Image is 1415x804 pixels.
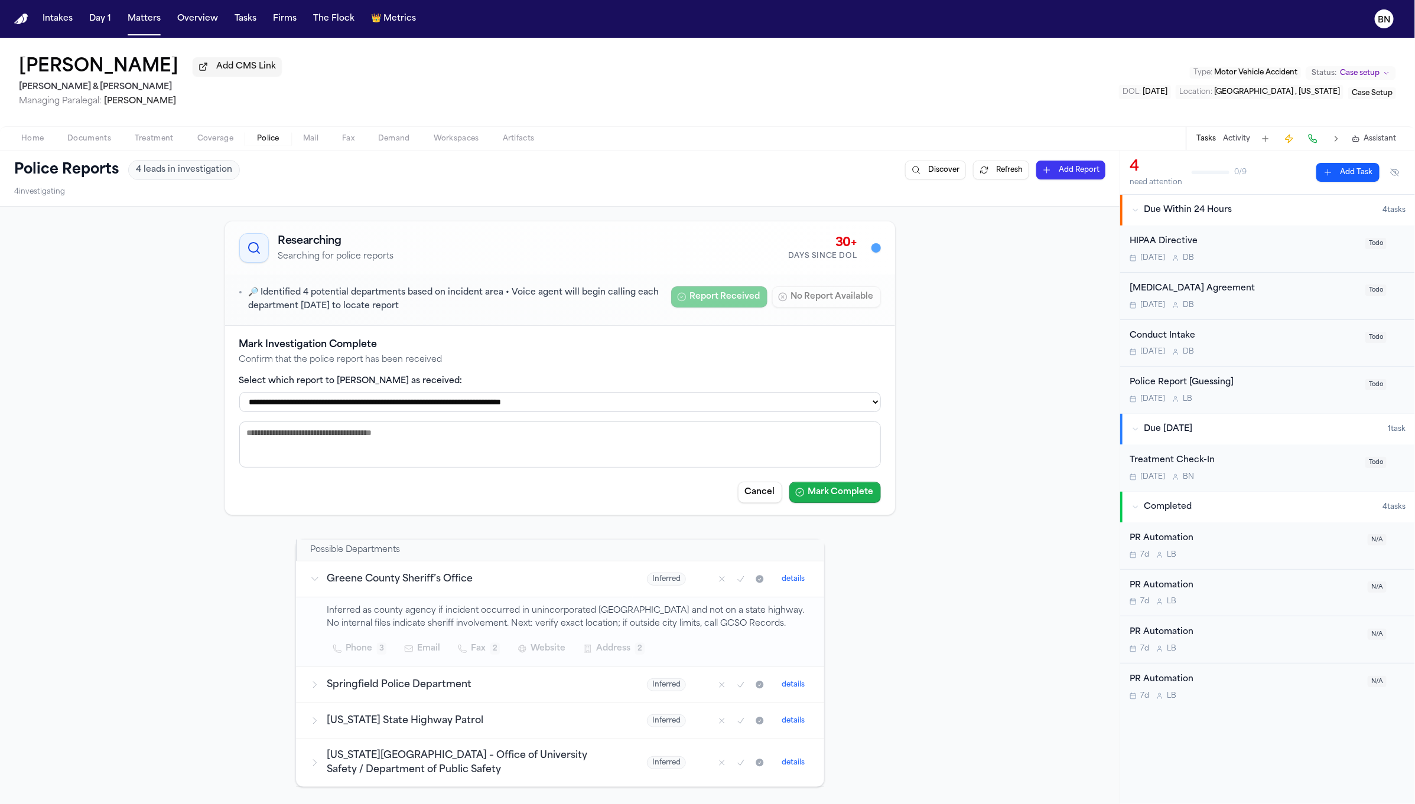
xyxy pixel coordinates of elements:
[327,714,619,728] h3: [US_STATE] State Highway Patrol
[14,187,65,197] span: 4 investigating
[1140,300,1165,310] span: [DATE]
[1120,414,1415,445] button: Due [DATE]1task
[1130,158,1182,177] div: 4
[1140,597,1149,606] span: 7d
[1167,597,1176,606] span: L B
[1223,134,1250,143] button: Activity
[1120,570,1415,617] div: Open task: PR Automation
[1130,626,1361,639] div: PR Automation
[14,14,28,25] img: Finch Logo
[1120,664,1415,710] div: Open task: PR Automation
[503,134,535,143] span: Artifacts
[378,134,410,143] span: Demand
[1368,534,1387,545] span: N/A
[1183,253,1194,263] span: D B
[1257,130,1274,147] button: Add Task
[327,638,393,659] button: Phone3
[135,134,174,143] span: Treatment
[772,286,881,308] button: No Report Available
[230,8,261,30] a: Tasks
[19,57,178,78] button: Edit matter name
[752,754,768,771] button: Mark as received
[366,8,421,30] a: crownMetrics
[577,638,652,659] button: Address2
[647,714,686,727] span: Inferred
[647,756,686,769] span: Inferred
[268,8,301,30] button: Firms
[173,8,223,30] button: Overview
[752,713,768,729] button: Mark as received
[733,713,749,729] button: Mark as confirmed
[257,134,279,143] span: Police
[1183,394,1192,404] span: L B
[1144,423,1192,435] span: Due [DATE]
[1183,347,1194,357] span: D B
[752,571,768,587] button: Mark as received
[1130,579,1361,593] div: PR Automation
[714,754,730,771] button: Mark as no report
[197,134,233,143] span: Coverage
[239,375,881,387] label: Select which report to [PERSON_NAME] as received:
[647,678,686,691] span: Inferred
[84,8,116,30] a: Day 1
[778,572,810,586] button: details
[1144,204,1232,216] span: Due Within 24 Hours
[1140,550,1149,560] span: 7d
[1383,205,1406,215] span: 4 task s
[327,749,619,777] h3: [US_STATE][GEOGRAPHIC_DATA] – Office of University Safety / Department of Public Safety
[1140,691,1149,701] span: 7d
[398,638,447,659] button: Email
[1120,225,1415,273] div: Open task: HIPAA Directive
[1120,320,1415,367] div: Open task: Conduct Intake
[21,134,44,143] span: Home
[14,161,119,179] h1: Police Reports
[1196,134,1216,143] button: Tasks
[1193,69,1212,76] span: Type :
[1130,329,1358,343] div: Conduct Intake
[327,604,810,632] p: Inferred as county agency if incident occurred in unincorporated [GEOGRAPHIC_DATA] and not on a s...
[1179,89,1212,96] span: Location :
[1190,67,1301,79] button: Edit Type: Motor Vehicle Accident
[216,61,276,73] span: Add CMS Link
[308,8,359,30] button: The Flock
[327,572,619,586] h3: Greene County Sheriff’s Office
[1316,163,1380,182] button: Add Task
[67,134,111,143] span: Documents
[19,57,178,78] h1: [PERSON_NAME]
[19,97,102,106] span: Managing Paralegal:
[278,233,394,250] h2: Researching
[104,97,176,106] span: [PERSON_NAME]
[1281,130,1297,147] button: Create Immediate Task
[303,134,318,143] span: Mail
[1348,87,1396,99] button: Edit service: Case Setup
[239,354,881,366] p: Confirm that the police report has been received
[249,286,662,313] p: 🔎 Identified 4 potential departments based on incident area • Voice agent will begin calling each...
[788,251,857,261] div: Days Since DOL
[1388,424,1406,434] span: 1 task
[1183,472,1194,482] span: B N
[1167,550,1176,560] span: L B
[38,8,77,30] button: Intakes
[1143,89,1167,96] span: [DATE]
[1130,454,1358,468] div: Treatment Check-In
[452,638,507,659] button: Fax2
[239,338,881,352] h4: Mark Investigation Complete
[19,80,282,94] h2: [PERSON_NAME] & [PERSON_NAME]
[1305,130,1321,147] button: Make a Call
[136,164,232,176] span: 4 leads in investigation
[1176,85,1344,99] button: Edit Location: Springfield , Missouri
[671,286,767,308] button: Report Received
[1368,629,1387,640] span: N/A
[1144,501,1192,513] span: Completed
[1120,273,1415,320] div: Open task: Retainer Agreement
[1130,178,1182,187] div: need attention
[342,134,354,143] span: Fax
[1364,134,1396,143] span: Assistant
[1119,85,1171,99] button: Edit DOL: 2025-07-29
[1365,457,1387,468] span: Todo
[778,756,810,770] button: details
[1312,68,1336,78] span: Status:
[1036,161,1105,179] button: Add Report
[1368,581,1387,593] span: N/A
[14,14,28,25] a: Home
